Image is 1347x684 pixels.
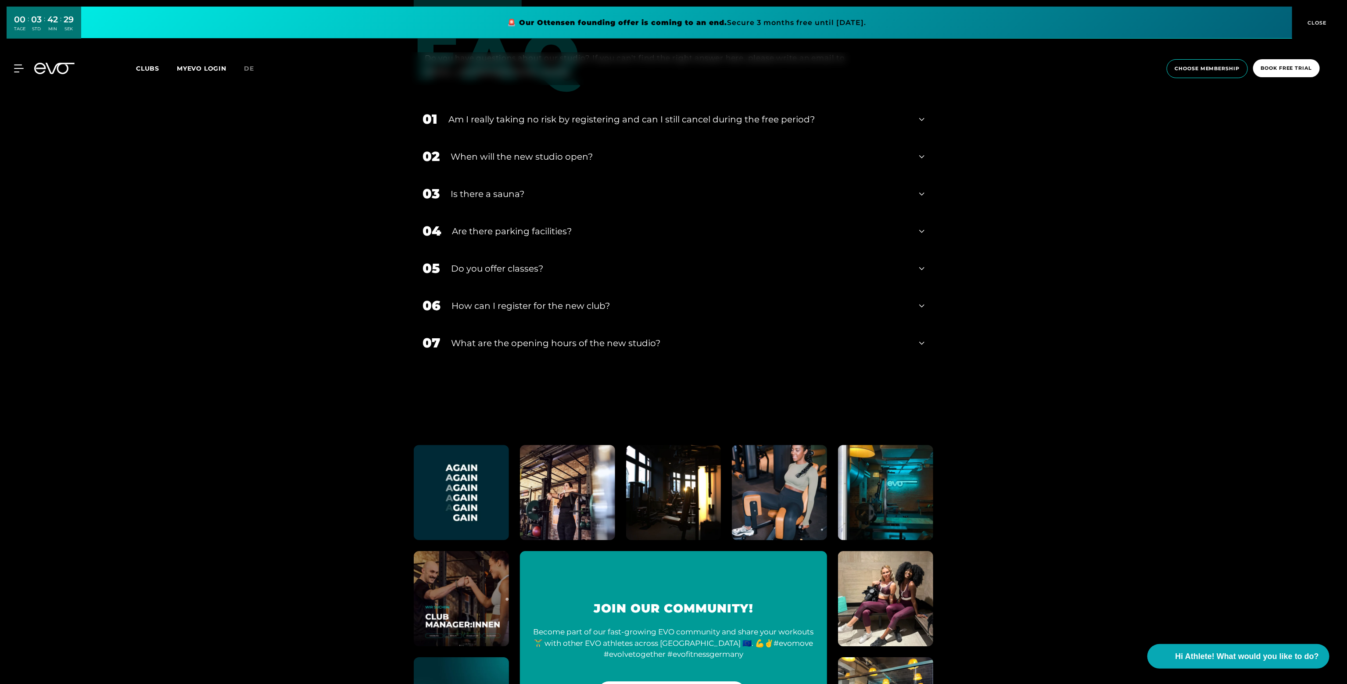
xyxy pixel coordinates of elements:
div: 04 [423,221,441,241]
div: TAGE [14,26,25,32]
img: evofitness instagram [732,445,827,540]
div: : [28,14,29,37]
div: 03 [31,13,42,26]
div: 07 [423,333,440,353]
img: evofitness instagram [414,551,509,646]
div: Are there parking facilities? [452,225,908,238]
button: CLOSE [1292,7,1340,39]
span: Hi Athlete! What would you like to do? [1175,651,1319,663]
a: de [244,64,265,74]
div: How can I register for the new club? [451,299,908,312]
a: book free trial [1250,59,1322,78]
div: 01 [423,109,437,129]
div: Become part of our fast-growing EVO community and share your workouts 🏋️‍♂️ with other EVO athlet... [530,627,817,660]
div: 02 [423,147,440,166]
div: : [60,14,61,37]
a: choose membership [1164,59,1250,78]
div: 06 [423,296,441,315]
img: evofitness instagram [626,445,721,540]
a: MYEVO LOGIN [177,64,226,72]
span: choose membership [1175,65,1240,72]
span: book free trial [1261,64,1312,72]
div: When will the new studio open? [451,150,908,163]
div: 29 [64,13,74,26]
span: de [244,64,254,72]
div: Am I really taking no risk by registering and can I still cancel during the free period? [448,113,908,126]
button: Hi Athlete! What would you like to do? [1147,644,1329,669]
div: 42 [47,13,58,26]
div: 00 [14,13,25,26]
a: Clubs [136,64,177,72]
img: evofitness instagram [838,445,933,540]
img: evofitness instagram [520,445,615,540]
span: Clubs [136,64,159,72]
div: MIN [47,26,58,32]
div: Do you offer classes? [451,262,908,275]
div: SEK [64,26,74,32]
div: Is there a sauna? [451,187,908,201]
div: : [44,14,45,37]
div: 03 [423,184,440,204]
div: 05 [423,258,440,278]
img: evofitness instagram [838,551,933,646]
h3: Join our Community! [530,601,817,616]
div: STD [31,26,42,32]
img: evofitness instagram [414,445,509,540]
span: CLOSE [1306,19,1327,27]
div: What are the opening hours of the new studio? [451,337,908,350]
